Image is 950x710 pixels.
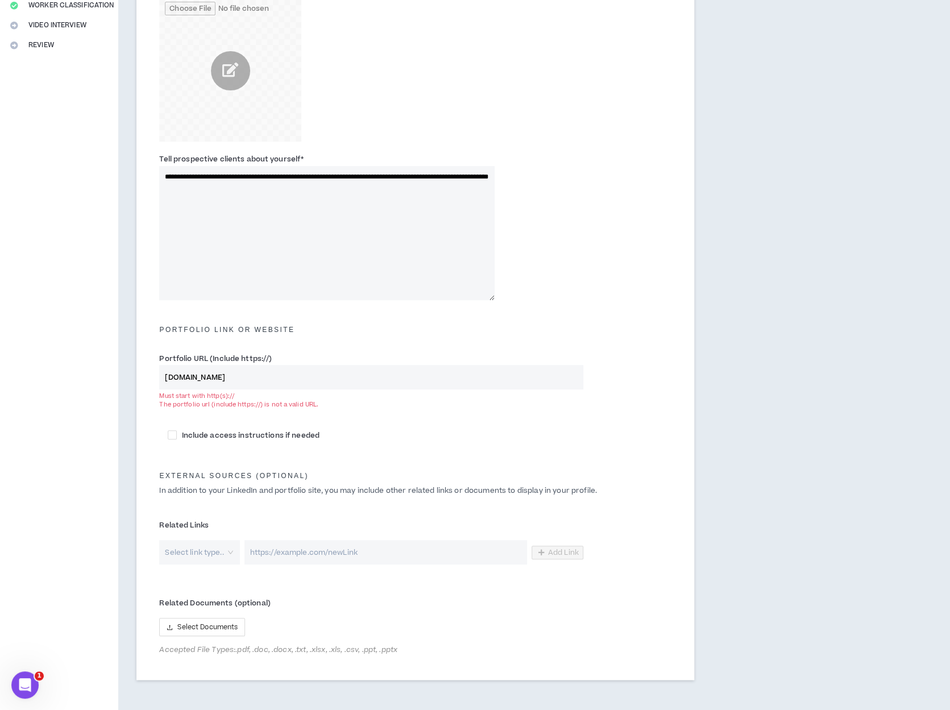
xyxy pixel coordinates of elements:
div: The portfolio url (include https://) is not a valid URL. [159,400,583,409]
label: Portfolio URL (Include https://) [159,350,272,368]
span: Related Links [159,520,209,530]
span: 1 [35,671,44,680]
span: Include access instructions if needed [177,430,323,441]
h5: External Sources (optional) [151,472,679,480]
span: Select Documents [177,622,238,633]
iframe: Intercom live chat [11,671,39,699]
div: Must start with http(s):// [159,392,583,400]
span: Accepted File Types: .pdf, .doc, .docx, .txt, .xlsx, .xls, .csv, .ppt, .pptx [159,645,583,654]
button: Add Link [532,546,583,559]
span: In addition to your LinkedIn and portfolio site, you may include other related links or documents... [159,485,597,496]
input: https://example.com/newLink [244,540,527,564]
span: Related Documents (optional) [159,598,270,608]
h5: Portfolio Link or Website [151,326,679,334]
input: Portfolio URL [159,365,583,389]
span: upload [167,624,173,630]
button: uploadSelect Documents [159,618,245,636]
label: Tell prospective clients about yourself [159,150,304,168]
